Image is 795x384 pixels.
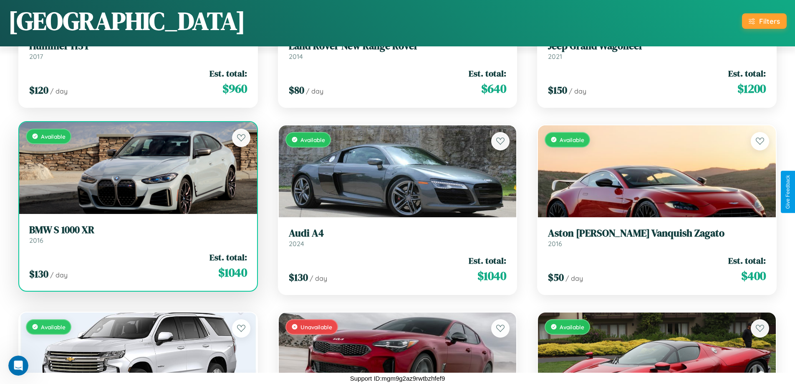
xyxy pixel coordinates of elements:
span: 2014 [289,52,303,61]
span: $ 1040 [477,267,506,284]
span: $ 130 [29,267,48,281]
span: 2016 [548,239,562,248]
span: / day [565,274,583,282]
h3: BMW S 1000 XR [29,224,247,236]
a: Jeep Grand Wagoneer2021 [548,40,766,61]
span: Est. total: [728,254,766,267]
h3: Aston [PERSON_NAME] Vanquish Zagato [548,227,766,239]
span: Available [560,136,584,143]
iframe: Intercom live chat [8,356,28,376]
span: $ 1040 [218,264,247,281]
span: 2016 [29,236,43,244]
a: Aston [PERSON_NAME] Vanquish Zagato2016 [548,227,766,248]
span: $ 80 [289,83,304,97]
span: $ 960 [222,80,247,97]
span: Available [41,323,66,331]
a: Land Rover New Range Rover2014 [289,40,507,61]
span: Est. total: [728,67,766,79]
span: Available [560,323,584,331]
span: / day [306,87,323,95]
span: $ 130 [289,270,308,284]
span: / day [50,87,68,95]
span: 2024 [289,239,304,248]
a: Hummer H3T2017 [29,40,247,61]
h3: Audi A4 [289,227,507,239]
a: Audi A42024 [289,227,507,248]
span: $ 120 [29,83,48,97]
span: Est. total: [209,251,247,263]
h1: [GEOGRAPHIC_DATA] [8,4,245,38]
p: Support ID: mgm9g2az9rwtbzhfef9 [350,373,445,384]
span: / day [569,87,586,95]
span: $ 1200 [737,80,766,97]
h3: Jeep Grand Wagoneer [548,40,766,52]
span: 2021 [548,52,562,61]
span: $ 150 [548,83,567,97]
span: $ 400 [741,267,766,284]
button: Filters [742,13,787,29]
h3: Hummer H3T [29,40,247,52]
h3: Land Rover New Range Rover [289,40,507,52]
span: Available [41,133,66,140]
span: / day [310,274,327,282]
div: Filters [759,17,780,25]
span: $ 640 [481,80,506,97]
a: BMW S 1000 XR2016 [29,224,247,244]
span: Unavailable [300,323,332,331]
span: Est. total: [469,67,506,79]
span: Est. total: [469,254,506,267]
span: / day [50,271,68,279]
div: Give Feedback [785,175,791,209]
span: Available [300,136,325,143]
span: 2017 [29,52,43,61]
span: Est. total: [209,67,247,79]
span: $ 50 [548,270,564,284]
